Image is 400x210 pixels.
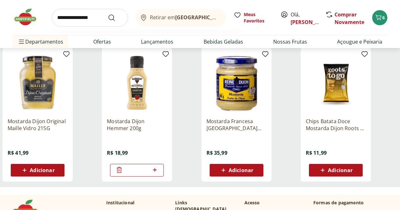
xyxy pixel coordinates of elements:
[206,149,227,156] span: R$ 35,99
[30,168,54,173] span: Adicionar
[175,14,282,21] b: [GEOGRAPHIC_DATA]/[GEOGRAPHIC_DATA]
[107,118,167,132] a: Mostarda Dijon Hemmer 200g
[335,11,364,26] a: Comprar Novamente
[306,53,366,113] img: Chips Batata Doce Mostarda Dijon Roots to Go 45g
[52,9,128,27] input: search
[11,164,65,177] button: Adicionar
[328,168,353,173] span: Adicionar
[309,164,363,177] button: Adicionar
[291,19,332,26] a: [PERSON_NAME]
[210,164,263,177] button: Adicionar
[8,118,68,132] a: Mostarda Dijon Original Maille Vidro 215G
[306,118,366,132] a: Chips Batata Doce Mostarda Dijon Roots to Go 45g
[291,11,319,26] span: Olá,
[229,168,253,173] span: Adicionar
[106,200,134,206] p: Institucional
[372,10,387,25] button: Carrinho
[8,53,68,113] img: Mostarda Dijon Original Maille Vidro 215G
[136,9,226,27] button: Retirar em[GEOGRAPHIC_DATA]/[GEOGRAPHIC_DATA]
[8,149,28,156] span: R$ 41,99
[107,53,167,113] img: Mostarda Dijon Hemmer 200g
[18,34,63,49] span: Departamentos
[313,200,387,206] p: Formas de pagamento
[273,38,307,45] a: Nossas Frutas
[382,15,385,21] span: 6
[234,11,273,24] a: Meus Favoritos
[337,38,382,45] a: Açougue e Peixaria
[244,200,260,206] p: Acesso
[108,14,123,21] button: Submit Search
[13,8,44,27] img: Hortifruti
[141,38,173,45] a: Lançamentos
[150,15,220,20] span: Retirar em
[204,38,243,45] a: Bebidas Geladas
[206,53,267,113] img: Mostarda Francesa Forte Reine Dijon 200g
[306,149,327,156] span: R$ 11,99
[244,11,273,24] span: Meus Favoritos
[18,34,25,49] button: Menu
[93,38,111,45] a: Ofertas
[107,149,128,156] span: R$ 18,99
[206,118,267,132] a: Mostarda Francesa [GEOGRAPHIC_DATA] 200g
